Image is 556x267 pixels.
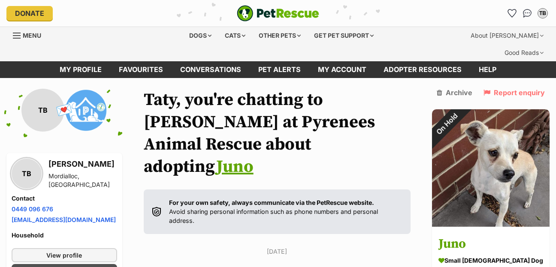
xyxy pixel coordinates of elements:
[12,194,117,203] h4: Contact
[483,89,545,96] a: Report enquiry
[432,220,550,228] a: On Hold
[64,89,107,132] img: Pyrenees Animal Rescue profile pic
[538,9,547,18] div: TB
[21,89,64,132] div: TB
[169,198,402,225] p: Avoid sharing personal information such as phone numbers and personal address.
[144,89,411,178] h1: Taty, you're chatting to [PERSON_NAME] at Pyrenees Animal Rescue about adopting
[219,27,251,44] div: Cats
[437,89,472,96] a: Archive
[169,199,374,206] strong: For your own safety, always communicate via the PetRescue website.
[48,158,117,170] h3: [PERSON_NAME]
[505,6,550,20] ul: Account quick links
[144,247,411,256] p: [DATE]
[432,109,550,227] img: Juno
[12,159,42,189] div: TB
[308,27,380,44] div: Get pet support
[505,6,519,20] a: Favourites
[216,156,254,177] a: Juno
[237,5,319,21] a: PetRescue
[51,61,110,78] a: My profile
[110,61,172,78] a: Favourites
[438,256,543,265] div: small [DEMOGRAPHIC_DATA] Dog
[12,216,116,223] a: [EMAIL_ADDRESS][DOMAIN_NAME]
[48,172,117,189] div: Mordialloc, [GEOGRAPHIC_DATA]
[250,61,309,78] a: Pet alerts
[421,98,473,150] div: On Hold
[253,27,307,44] div: Other pets
[12,205,53,213] a: 0449 096 676
[172,61,250,78] a: conversations
[12,231,117,240] h4: Household
[12,248,117,262] a: View profile
[536,6,550,20] button: My account
[499,44,550,61] div: Good Reads
[6,6,53,21] a: Donate
[520,6,534,20] a: Conversations
[237,5,319,21] img: logo-e224e6f780fb5917bec1dbf3a21bbac754714ae5b6737aabdf751b685950b380.svg
[375,61,470,78] a: Adopter resources
[523,9,532,18] img: chat-41dd97257d64d25036548639549fe6c8038ab92f7586957e7f3b1b290dea8141.svg
[46,251,82,260] span: View profile
[465,27,550,44] div: About [PERSON_NAME]
[470,61,505,78] a: Help
[23,32,41,39] span: Menu
[438,235,543,254] h3: Juno
[13,27,47,42] a: Menu
[183,27,218,44] div: Dogs
[54,101,74,119] span: 💌
[309,61,375,78] a: My account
